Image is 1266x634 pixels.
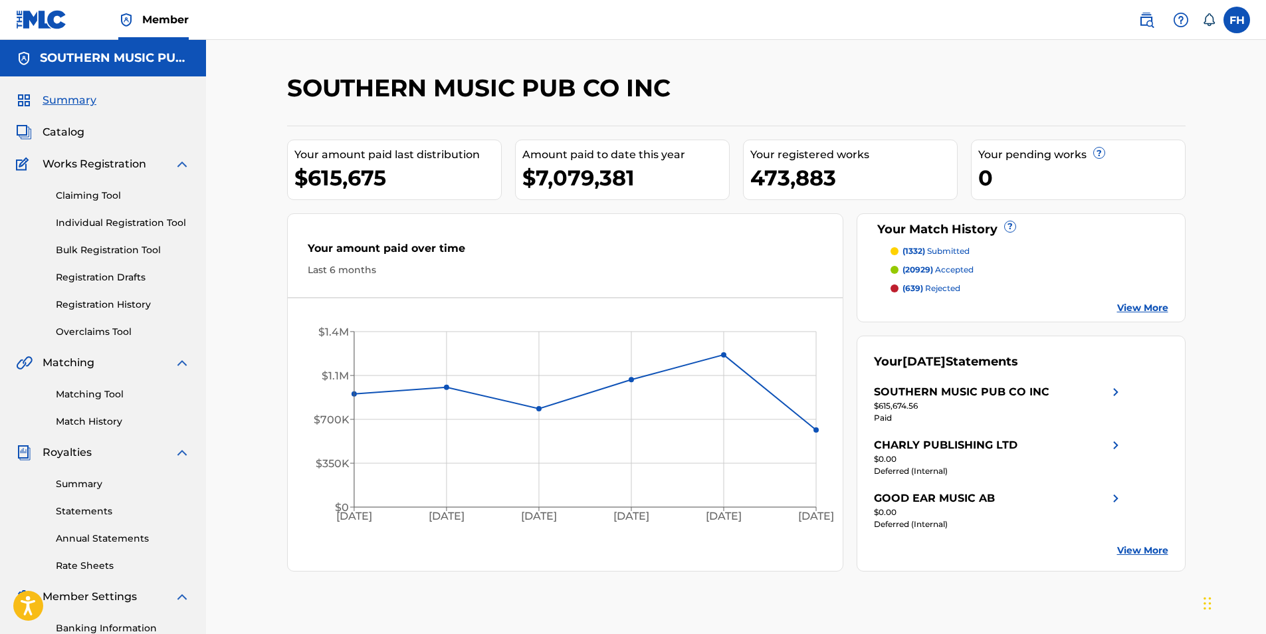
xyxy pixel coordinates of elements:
[56,415,190,429] a: Match History
[43,156,146,172] span: Works Registration
[613,510,649,523] tspan: [DATE]
[902,245,970,257] p: submitted
[1138,12,1154,28] img: search
[16,51,32,66] img: Accounts
[16,589,32,605] img: Member Settings
[874,384,1049,400] div: SOUTHERN MUSIC PUB CO INC
[56,298,190,312] a: Registration History
[874,400,1124,412] div: $615,674.56
[874,221,1168,239] div: Your Match History
[429,510,465,523] tspan: [DATE]
[874,412,1124,424] div: Paid
[874,490,1124,530] a: GOOD EAR MUSIC ABright chevron icon$0.00Deferred (Internal)
[315,457,349,470] tspan: $350K
[902,283,923,293] span: (639)
[142,12,189,27] span: Member
[1200,570,1266,634] iframe: Chat Widget
[1168,7,1194,33] div: Help
[56,270,190,284] a: Registration Drafts
[56,189,190,203] a: Claiming Tool
[1005,221,1015,232] span: ?
[874,437,1124,477] a: CHARLY PUBLISHING LTDright chevron icon$0.00Deferred (Internal)
[43,124,84,140] span: Catalog
[313,413,349,426] tspan: $700K
[522,163,729,193] div: $7,079,381
[16,124,84,140] a: CatalogCatalog
[874,465,1124,477] div: Deferred (Internal)
[902,264,974,276] p: accepted
[874,518,1124,530] div: Deferred (Internal)
[521,510,557,523] tspan: [DATE]
[1204,583,1212,623] div: Drag
[56,387,190,401] a: Matching Tool
[56,477,190,491] a: Summary
[334,501,348,514] tspan: $0
[1117,301,1168,315] a: View More
[16,92,32,108] img: Summary
[1173,12,1189,28] img: help
[56,325,190,339] a: Overclaims Tool
[1108,437,1124,453] img: right chevron icon
[902,354,946,369] span: [DATE]
[40,51,190,66] h5: SOUTHERN MUSIC PUB CO INC
[336,510,371,523] tspan: [DATE]
[321,370,348,382] tspan: $1.1M
[174,589,190,605] img: expand
[56,243,190,257] a: Bulk Registration Tool
[874,437,1017,453] div: CHARLY PUBLISHING LTD
[16,355,33,371] img: Matching
[308,263,823,277] div: Last 6 months
[874,384,1124,424] a: SOUTHERN MUSIC PUB CO INCright chevron icon$615,674.56Paid
[43,355,94,371] span: Matching
[318,326,348,338] tspan: $1.4M
[308,241,823,263] div: Your amount paid over time
[1108,384,1124,400] img: right chevron icon
[118,12,134,28] img: Top Rightsholder
[874,490,995,506] div: GOOD EAR MUSIC AB
[1133,7,1160,33] a: Public Search
[43,92,96,108] span: Summary
[874,506,1124,518] div: $0.00
[902,264,933,274] span: (20929)
[891,245,1168,257] a: (1332) submitted
[43,589,137,605] span: Member Settings
[43,445,92,461] span: Royalties
[16,10,67,29] img: MLC Logo
[978,163,1185,193] div: 0
[750,147,957,163] div: Your registered works
[16,92,96,108] a: SummarySummary
[750,163,957,193] div: 473,883
[798,510,834,523] tspan: [DATE]
[174,445,190,461] img: expand
[874,453,1124,465] div: $0.00
[1108,490,1124,506] img: right chevron icon
[56,532,190,546] a: Annual Statements
[294,147,501,163] div: Your amount paid last distribution
[891,282,1168,294] a: (639) rejected
[1117,544,1168,558] a: View More
[16,445,32,461] img: Royalties
[16,156,33,172] img: Works Registration
[902,246,925,256] span: (1332)
[978,147,1185,163] div: Your pending works
[706,510,742,523] tspan: [DATE]
[56,559,190,573] a: Rate Sheets
[891,264,1168,276] a: (20929) accepted
[56,216,190,230] a: Individual Registration Tool
[287,73,677,103] h2: SOUTHERN MUSIC PUB CO INC
[1202,13,1215,27] div: Notifications
[294,163,501,193] div: $615,675
[874,353,1018,371] div: Your Statements
[56,504,190,518] a: Statements
[522,147,729,163] div: Amount paid to date this year
[1223,7,1250,33] div: User Menu
[16,124,32,140] img: Catalog
[1094,148,1105,158] span: ?
[174,156,190,172] img: expand
[174,355,190,371] img: expand
[902,282,960,294] p: rejected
